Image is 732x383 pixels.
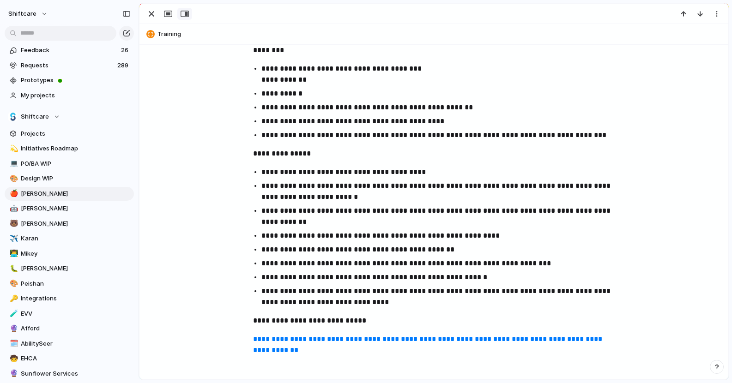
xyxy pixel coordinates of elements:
[5,142,134,156] a: 💫Initiatives Roadmap
[21,354,131,363] span: EHCA
[21,189,131,198] span: [PERSON_NAME]
[8,369,18,378] button: 🔮
[21,249,131,258] span: Mikey
[8,204,18,213] button: 🤖
[21,76,131,85] span: Prototypes
[8,324,18,333] button: 🔮
[8,339,18,348] button: 🗓️
[21,279,131,288] span: Peishan
[10,293,16,304] div: 🔑
[5,59,134,72] a: Requests289
[10,144,16,154] div: 💫
[10,203,16,214] div: 🤖
[5,292,134,305] a: 🔑Integrations
[10,248,16,259] div: 👨‍💻
[5,187,134,201] a: 🍎[PERSON_NAME]
[5,262,134,275] a: 🐛[PERSON_NAME]
[5,157,134,171] a: 💻PO/BA WIP
[21,339,131,348] span: AbilitySeer
[5,172,134,186] a: 🎨Design WIP
[117,61,130,70] span: 289
[5,43,134,57] a: Feedback26
[8,309,18,318] button: 🧪
[8,294,18,303] button: 🔑
[21,324,131,333] span: Afford
[10,188,16,199] div: 🍎
[21,294,131,303] span: Integrations
[5,89,134,102] a: My projects
[10,158,16,169] div: 💻
[5,277,134,291] a: 🎨Peishan
[5,352,134,365] a: 🧒EHCA
[21,219,131,228] span: [PERSON_NAME]
[21,309,131,318] span: EVV
[10,174,16,184] div: 🎨
[5,337,134,351] a: 🗓️AbilitySeer
[157,30,724,39] span: Training
[21,204,131,213] span: [PERSON_NAME]
[8,249,18,258] button: 👨‍💻
[4,6,53,21] button: shiftcare
[5,367,134,381] a: 🔮Sunflower Services
[8,354,18,363] button: 🧒
[21,112,49,121] span: Shiftcare
[8,159,18,168] button: 💻
[5,202,134,215] a: 🤖[PERSON_NAME]
[10,263,16,274] div: 🐛
[8,189,18,198] button: 🍎
[21,159,131,168] span: PO/BA WIP
[5,73,134,87] a: Prototypes
[8,234,18,243] button: ✈️
[8,279,18,288] button: 🎨
[21,46,118,55] span: Feedback
[21,174,131,183] span: Design WIP
[10,308,16,319] div: 🧪
[144,27,724,42] button: Training
[21,61,115,70] span: Requests
[5,217,134,231] a: 🐻[PERSON_NAME]
[21,234,131,243] span: Karan
[121,46,130,55] span: 26
[21,264,131,273] span: [PERSON_NAME]
[8,264,18,273] button: 🐛
[10,353,16,364] div: 🧒
[21,144,131,153] span: Initiatives Roadmap
[5,307,134,321] a: 🧪EVV
[5,110,134,124] button: Shiftcare
[8,219,18,228] button: 🐻
[10,338,16,349] div: 🗓️
[5,247,134,261] a: 👨‍💻Mikey
[5,127,134,141] a: Projects
[5,322,134,335] a: 🔮Afford
[21,129,131,138] span: Projects
[21,369,131,378] span: Sunflower Services
[5,232,134,245] a: ✈️Karan
[8,9,36,18] span: shiftcare
[10,218,16,229] div: 🐻
[10,323,16,334] div: 🔮
[8,144,18,153] button: 💫
[10,233,16,244] div: ✈️
[10,368,16,379] div: 🔮
[10,278,16,289] div: 🎨
[21,91,131,100] span: My projects
[8,174,18,183] button: 🎨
